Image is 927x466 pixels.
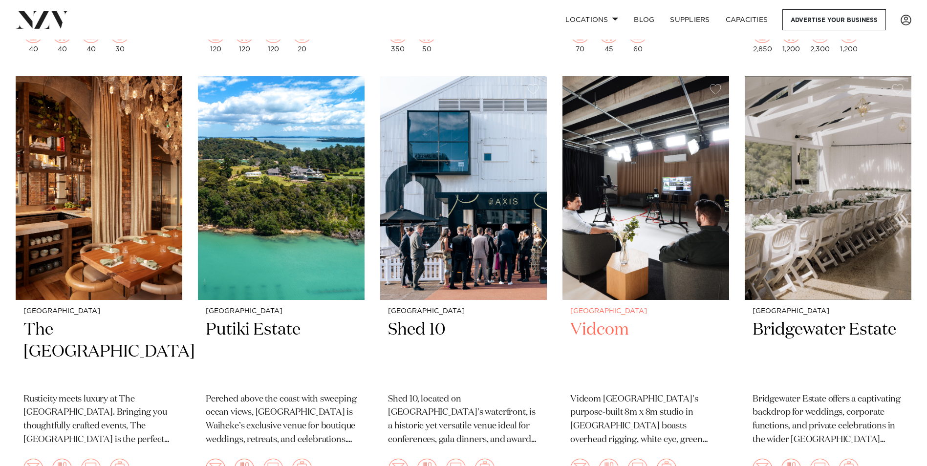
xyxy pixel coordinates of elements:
[626,9,662,30] a: BLOG
[206,308,357,315] small: [GEOGRAPHIC_DATA]
[570,319,721,385] h2: Vidcom
[570,308,721,315] small: [GEOGRAPHIC_DATA]
[753,393,904,447] p: Bridgewater Estate offers a captivating backdrop for weddings, corporate functions, and private c...
[753,319,904,385] h2: Bridgewater Estate
[206,393,357,447] p: Perched above the coast with sweeping ocean views, [GEOGRAPHIC_DATA] is Waiheke’s exclusive venue...
[782,9,886,30] a: Advertise your business
[558,9,626,30] a: Locations
[662,9,717,30] a: SUPPLIERS
[570,393,721,447] p: Vidcom [GEOGRAPHIC_DATA]'s purpose-built 8m x 8m studio in [GEOGRAPHIC_DATA] boasts overhead rigg...
[23,319,174,385] h2: The [GEOGRAPHIC_DATA]
[206,319,357,385] h2: Putiki Estate
[753,308,904,315] small: [GEOGRAPHIC_DATA]
[198,76,365,299] img: Aerial view of Putiki Estate on Waiheke Island
[718,9,776,30] a: Capacities
[388,308,539,315] small: [GEOGRAPHIC_DATA]
[23,393,174,447] p: Rusticity meets luxury at The [GEOGRAPHIC_DATA]. Bringing you thoughtfully crafted events, The [G...
[388,319,539,385] h2: Shed 10
[16,11,69,28] img: nzv-logo.png
[388,393,539,447] p: Shed 10, located on [GEOGRAPHIC_DATA]'s waterfront, is a historic yet versatile venue ideal for c...
[745,76,911,299] img: Wedding ceremony at Bridgewater Estate
[23,308,174,315] small: [GEOGRAPHIC_DATA]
